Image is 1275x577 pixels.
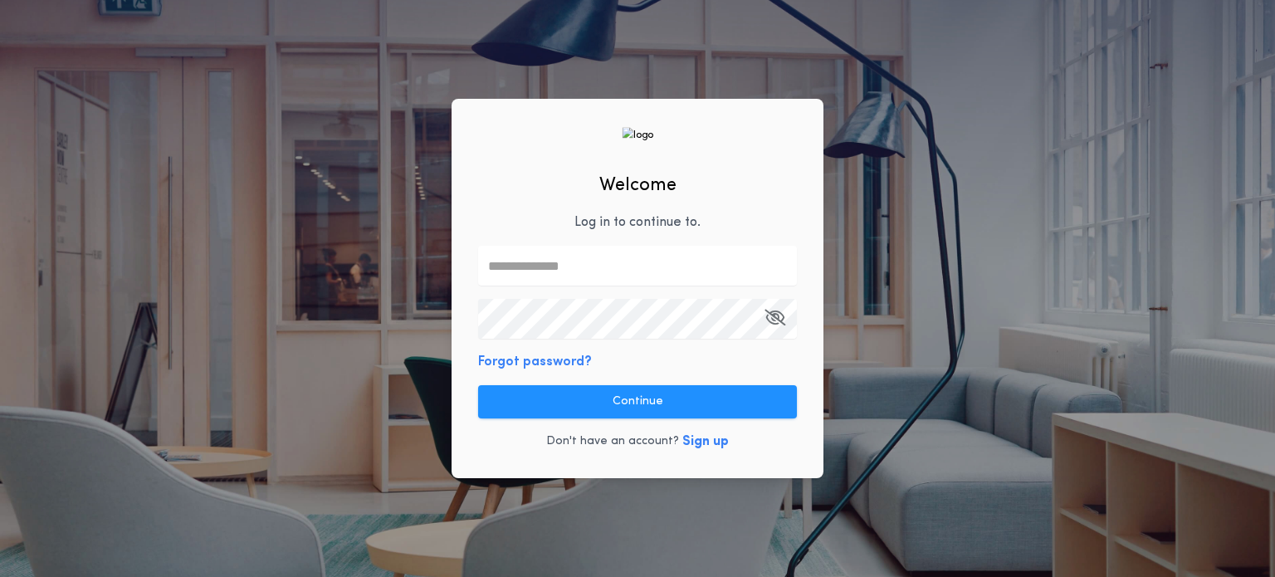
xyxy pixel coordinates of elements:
button: Sign up [682,432,729,452]
p: Log in to continue to . [574,213,701,232]
h2: Welcome [599,172,677,199]
button: Forgot password? [478,352,592,372]
img: logo [622,127,653,143]
p: Don't have an account? [546,433,679,450]
button: Continue [478,385,797,418]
